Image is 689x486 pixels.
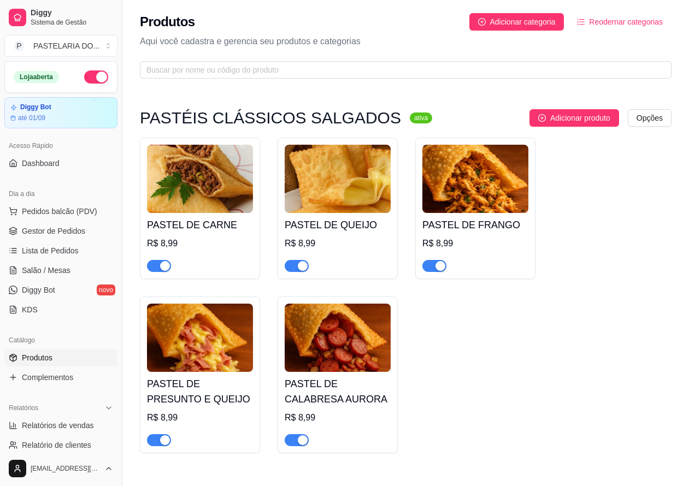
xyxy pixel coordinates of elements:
[568,13,672,31] button: Reodernar categorias
[4,97,117,128] a: Diggy Botaté 01/09
[31,8,113,18] span: Diggy
[22,285,55,295] span: Diggy Bot
[4,185,117,203] div: Dia a dia
[9,404,38,412] span: Relatórios
[22,265,70,276] span: Salão / Mesas
[410,112,432,123] sup: ativa
[4,436,117,454] a: Relatório de clientes
[14,71,59,83] div: Loja aberta
[4,455,117,482] button: [EMAIL_ADDRESS][DOMAIN_NAME]
[422,145,528,213] img: product-image
[140,13,195,31] h2: Produtos
[285,376,391,407] h4: PASTEL DE CALABRESA AURORA
[4,281,117,299] a: Diggy Botnovo
[4,4,117,31] a: DiggySistema de Gestão
[147,411,253,424] div: R$ 8,99
[147,304,253,372] img: product-image
[22,440,91,451] span: Relatório de clientes
[4,417,117,434] a: Relatórios de vendas
[4,242,117,259] a: Lista de Pedidos
[140,35,672,48] p: Aqui você cadastra e gerencia seu produtos e categorias
[22,206,97,217] span: Pedidos balcão (PDV)
[22,420,94,431] span: Relatórios de vendas
[4,222,117,240] a: Gestor de Pedidos
[589,16,663,28] span: Reodernar categorias
[285,411,391,424] div: R$ 8,99
[538,114,546,122] span: plus-circle
[22,352,52,363] span: Produtos
[4,262,117,279] a: Salão / Mesas
[422,217,528,233] h4: PASTEL DE FRANGO
[4,349,117,366] a: Produtos
[147,376,253,407] h4: PASTEL DE PRESUNTO E QUEIJO
[14,40,25,51] span: P
[147,217,253,233] h4: PASTEL DE CARNE
[285,145,391,213] img: product-image
[422,237,528,250] div: R$ 8,99
[469,13,564,31] button: Adicionar categoria
[628,109,672,127] button: Opções
[577,18,585,26] span: ordered-list
[550,112,610,124] span: Adicionar produto
[4,203,117,220] button: Pedidos balcão (PDV)
[22,226,85,236] span: Gestor de Pedidos
[140,111,401,125] h3: PASTÉIS CLÁSSICOS SALGADOS
[478,18,486,26] span: plus-circle
[285,237,391,250] div: R$ 8,99
[4,137,117,155] div: Acesso Rápido
[22,158,60,169] span: Dashboard
[22,304,38,315] span: KDS
[33,40,99,51] div: PASTELARIA DO ...
[490,16,556,28] span: Adicionar categoria
[22,245,79,256] span: Lista de Pedidos
[285,304,391,372] img: product-image
[22,372,73,383] span: Complementos
[529,109,619,127] button: Adicionar produto
[31,18,113,27] span: Sistema de Gestão
[18,114,45,122] article: até 01/09
[31,464,100,473] span: [EMAIL_ADDRESS][DOMAIN_NAME]
[20,103,51,111] article: Diggy Bot
[285,217,391,233] h4: PASTEL DE QUEIJO
[4,301,117,318] a: KDS
[4,369,117,386] a: Complementos
[147,145,253,213] img: product-image
[4,35,117,57] button: Select a team
[84,70,108,84] button: Alterar Status
[637,112,663,124] span: Opções
[147,237,253,250] div: R$ 8,99
[4,155,117,172] a: Dashboard
[4,331,117,349] div: Catálogo
[146,64,656,76] input: Buscar por nome ou código do produto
